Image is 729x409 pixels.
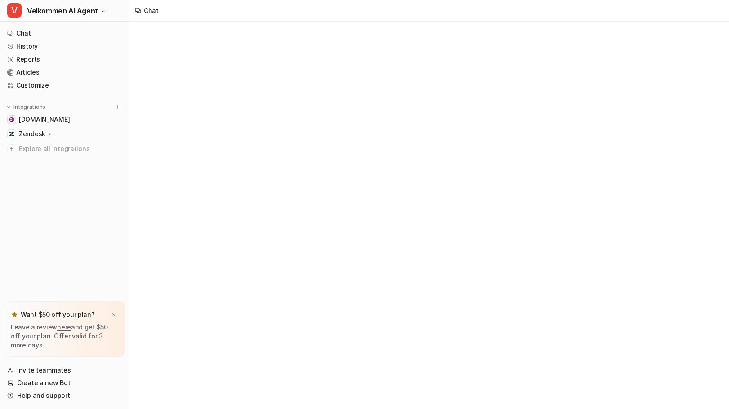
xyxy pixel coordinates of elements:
[57,323,71,331] a: here
[4,102,48,111] button: Integrations
[4,113,125,126] a: velkommen.dk[DOMAIN_NAME]
[4,79,125,92] a: Customize
[4,40,125,53] a: History
[19,115,70,124] span: [DOMAIN_NAME]
[11,311,18,318] img: star
[4,27,125,40] a: Chat
[4,66,125,79] a: Articles
[4,364,125,377] a: Invite teammates
[111,312,116,318] img: x
[19,129,45,138] p: Zendesk
[4,53,125,66] a: Reports
[7,144,16,153] img: explore all integrations
[5,104,12,110] img: expand menu
[4,142,125,155] a: Explore all integrations
[4,377,125,389] a: Create a new Bot
[19,142,122,156] span: Explore all integrations
[13,103,45,111] p: Integrations
[4,389,125,402] a: Help and support
[144,6,159,15] div: Chat
[11,323,118,350] p: Leave a review and get $50 off your plan. Offer valid for 3 more days.
[9,117,14,122] img: velkommen.dk
[114,104,120,110] img: menu_add.svg
[21,310,95,319] p: Want $50 off your plan?
[9,131,14,137] img: Zendesk
[7,3,22,18] span: V
[27,4,98,17] span: Velkommen AI Agent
